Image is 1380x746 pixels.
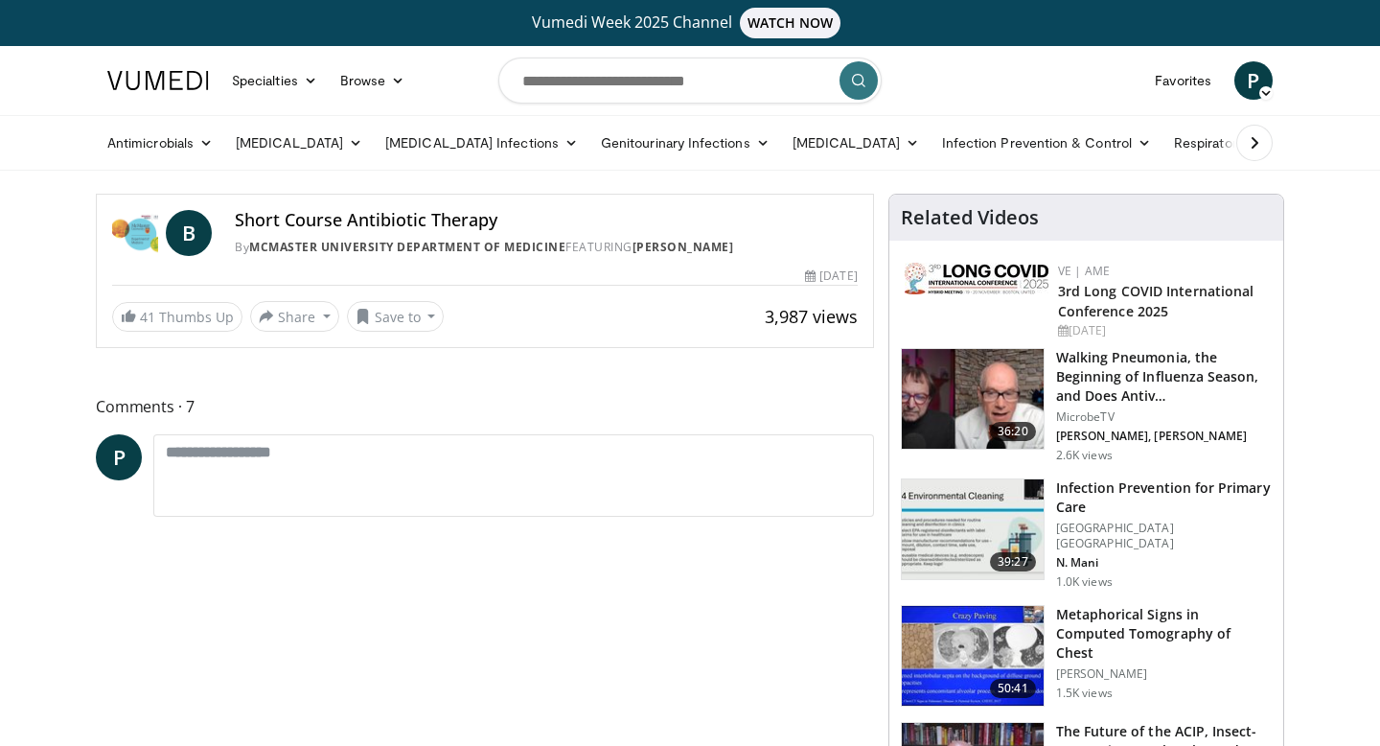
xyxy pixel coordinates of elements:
p: [PERSON_NAME] [1056,666,1272,682]
span: 50:41 [990,679,1036,698]
a: 36:20 Walking Pneumonia, the Beginning of Influenza Season, and Does Antiv… MicrobeTV [PERSON_NAM... [901,348,1272,463]
button: Share [250,301,339,332]
a: Antimicrobials [96,124,224,162]
img: McMaster University Department of Medicine [112,210,158,256]
span: 41 [140,308,155,326]
a: [MEDICAL_DATA] Infections [374,124,589,162]
a: 3rd Long COVID International Conference 2025 [1058,282,1254,320]
a: Specialties [220,61,329,100]
img: a2792a71-925c-4fc2-b8ef-8d1b21aec2f7.png.150x105_q85_autocrop_double_scale_upscale_version-0.2.jpg [905,263,1048,294]
button: Save to [347,301,445,332]
img: edc5cfa7-2b79-4bcb-9aca-161d5621b87e.150x105_q85_crop-smart_upscale.jpg [902,349,1044,449]
a: [MEDICAL_DATA] [781,124,931,162]
p: MicrobeTV [1056,409,1272,425]
a: Vumedi Week 2025 ChannelWATCH NOW [110,8,1270,38]
span: 36:20 [990,422,1036,441]
h3: Infection Prevention for Primary Care [1056,478,1272,517]
img: VuMedi Logo [107,71,209,90]
a: B [166,210,212,256]
a: Browse [329,61,417,100]
p: N. Mani [1056,555,1272,571]
div: [DATE] [1058,322,1268,339]
img: e91226c7-0623-465e-a712-324d86931c71.150x105_q85_crop-smart_upscale.jpg [902,606,1044,706]
a: 39:27 Infection Prevention for Primary Care [GEOGRAPHIC_DATA] [GEOGRAPHIC_DATA] N. Mani 1.0K views [901,478,1272,590]
h4: Short Course Antibiotic Therapy [235,210,858,231]
a: Genitourinary Infections [589,124,781,162]
a: Infection Prevention & Control [931,124,1162,162]
p: [GEOGRAPHIC_DATA] [GEOGRAPHIC_DATA] [1056,521,1272,551]
a: Respiratory Infections [1162,124,1341,162]
img: e19e1ca2-f675-428f-a603-a28a9b836cc9.150x105_q85_crop-smart_upscale.jpg [902,479,1044,579]
a: VE | AME [1058,263,1110,279]
a: P [1234,61,1273,100]
h4: Related Videos [901,206,1039,229]
span: 39:27 [990,552,1036,571]
div: By FEATURING [235,239,858,256]
input: Search topics, interventions [498,58,882,104]
div: [DATE] [805,268,857,285]
a: P [96,434,142,480]
span: 3,987 views [765,305,858,328]
a: 50:41 Metaphorical Signs in Computed Tomography of Chest [PERSON_NAME] 1.5K views [901,605,1272,707]
span: WATCH NOW [740,8,841,38]
span: Comments 7 [96,394,874,419]
a: [MEDICAL_DATA] [224,124,374,162]
h3: Metaphorical Signs in Computed Tomography of Chest [1056,605,1272,663]
p: 2.6K views [1056,448,1113,463]
a: McMaster University Department of Medicine [249,239,565,255]
h3: Walking Pneumonia, the Beginning of Influenza Season, and Does Antiv… [1056,348,1272,406]
a: [PERSON_NAME] [632,239,734,255]
a: Favorites [1143,61,1223,100]
p: [PERSON_NAME], [PERSON_NAME] [1056,429,1272,444]
p: 1.5K views [1056,686,1113,701]
p: 1.0K views [1056,574,1113,590]
a: 41 Thumbs Up [112,302,242,332]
